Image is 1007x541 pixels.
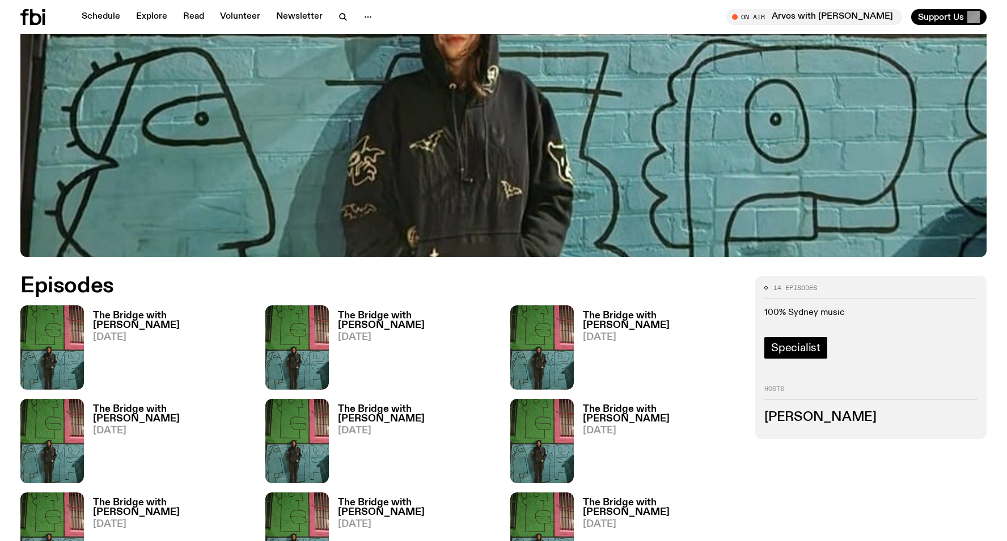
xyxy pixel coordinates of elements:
[265,399,329,483] img: Amelia Sparke is wearing a black hoodie and pants, leaning against a blue, green and pink wall wi...
[84,311,252,390] a: The Bridge with [PERSON_NAME][DATE]
[93,498,252,517] h3: The Bridge with [PERSON_NAME]
[764,308,978,318] p: 100% Sydney music
[176,9,211,25] a: Read
[583,333,742,342] span: [DATE]
[574,404,742,483] a: The Bridge with [PERSON_NAME][DATE]
[84,404,252,483] a: The Bridge with [PERSON_NAME][DATE]
[583,498,742,517] h3: The Bridge with [PERSON_NAME]
[764,386,978,399] h2: Hosts
[574,311,742,390] a: The Bridge with [PERSON_NAME][DATE]
[93,519,252,529] span: [DATE]
[583,426,742,436] span: [DATE]
[265,305,329,390] img: Amelia Sparke is wearing a black hoodie and pants, leaning against a blue, green and pink wall wi...
[338,311,497,330] h3: The Bridge with [PERSON_NAME]
[93,311,252,330] h3: The Bridge with [PERSON_NAME]
[338,404,497,424] h3: The Bridge with [PERSON_NAME]
[338,498,497,517] h3: The Bridge with [PERSON_NAME]
[764,411,978,424] h3: [PERSON_NAME]
[764,337,827,359] a: Specialist
[773,285,817,291] span: 14 episodes
[918,12,964,22] span: Support Us
[213,9,267,25] a: Volunteer
[771,342,820,354] span: Specialist
[20,305,84,390] img: Amelia Sparke is wearing a black hoodie and pants, leaning against a blue, green and pink wall wi...
[583,519,742,529] span: [DATE]
[911,9,987,25] button: Support Us
[338,519,497,529] span: [DATE]
[338,426,497,436] span: [DATE]
[20,399,84,483] img: Amelia Sparke is wearing a black hoodie and pants, leaning against a blue, green and pink wall wi...
[93,404,252,424] h3: The Bridge with [PERSON_NAME]
[329,311,497,390] a: The Bridge with [PERSON_NAME][DATE]
[20,276,660,296] h2: Episodes
[93,333,252,342] span: [DATE]
[338,333,497,342] span: [DATE]
[583,311,742,330] h3: The Bridge with [PERSON_NAME]
[726,9,902,25] button: On AirArvos with [PERSON_NAME]
[269,9,329,25] a: Newsletter
[510,305,574,390] img: Amelia Sparke is wearing a black hoodie and pants, leaning against a blue, green and pink wall wi...
[129,9,174,25] a: Explore
[329,404,497,483] a: The Bridge with [PERSON_NAME][DATE]
[93,426,252,436] span: [DATE]
[583,404,742,424] h3: The Bridge with [PERSON_NAME]
[75,9,127,25] a: Schedule
[510,399,574,483] img: Amelia Sparke is wearing a black hoodie and pants, leaning against a blue, green and pink wall wi...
